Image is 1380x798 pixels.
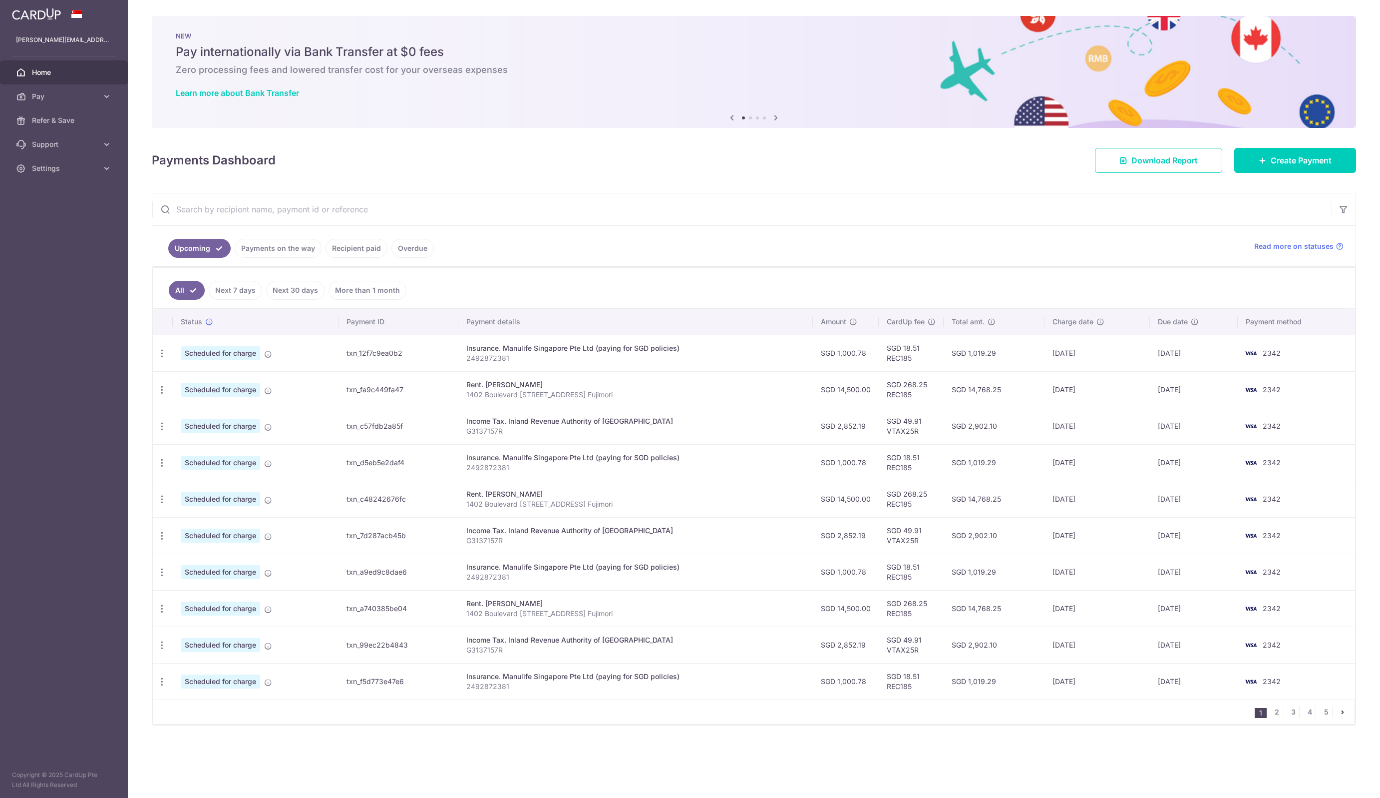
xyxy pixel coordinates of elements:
[32,67,98,77] span: Home
[1044,663,1149,700] td: [DATE]
[1241,384,1261,396] img: Bank Card
[1150,408,1238,444] td: [DATE]
[466,599,805,609] div: Rent. [PERSON_NAME]
[466,343,805,353] div: Insurance. Manulife Singapore Pte Ltd (paying for SGD policies)
[1150,627,1238,663] td: [DATE]
[1241,603,1261,615] img: Bank Card
[176,88,299,98] a: Learn more about Bank Transfer
[821,317,846,327] span: Amount
[466,390,805,400] p: 1402 Boulevard [STREET_ADDRESS] Fujimori
[339,444,458,481] td: txn_d5eb5e2daf4
[1254,241,1334,251] span: Read more on statuses
[1241,420,1261,432] img: Bank Card
[1263,677,1281,686] span: 2342
[1263,495,1281,503] span: 2342
[32,139,98,149] span: Support
[181,346,260,360] span: Scheduled for charge
[813,371,879,408] td: SGD 14,500.00
[1044,481,1149,517] td: [DATE]
[466,526,805,536] div: Income Tax. Inland Revenue Authority of [GEOGRAPHIC_DATA]
[944,554,1045,590] td: SGD 1,019.29
[466,645,805,655] p: G3137157R
[879,335,944,371] td: SGD 18.51 REC185
[181,602,260,616] span: Scheduled for charge
[1044,335,1149,371] td: [DATE]
[1263,568,1281,576] span: 2342
[1044,408,1149,444] td: [DATE]
[152,193,1332,225] input: Search by recipient name, payment id or reference
[181,638,260,652] span: Scheduled for charge
[181,419,260,433] span: Scheduled for charge
[1320,706,1332,718] a: 5
[879,554,944,590] td: SGD 18.51 REC185
[466,380,805,390] div: Rent. [PERSON_NAME]
[1241,530,1261,542] img: Bank Card
[466,562,805,572] div: Insurance. Manulife Singapore Pte Ltd (paying for SGD policies)
[1131,154,1198,166] span: Download Report
[181,675,260,689] span: Scheduled for charge
[944,444,1045,481] td: SGD 1,019.29
[1311,768,1370,793] iframe: ウィジェットを開いて詳しい情報を確認できます
[879,481,944,517] td: SGD 268.25 REC185
[339,590,458,627] td: txn_a740385be04
[1234,148,1356,173] a: Create Payment
[1150,663,1238,700] td: [DATE]
[466,682,805,692] p: 2492872381
[1271,706,1283,718] a: 2
[952,317,985,327] span: Total amt.
[339,335,458,371] td: txn_12f7c9ea0b2
[1241,457,1261,469] img: Bank Card
[12,8,61,20] img: CardUp
[466,416,805,426] div: Income Tax. Inland Revenue Authority of [GEOGRAPHIC_DATA]
[879,371,944,408] td: SGD 268.25 REC185
[1263,385,1281,394] span: 2342
[944,590,1045,627] td: SGD 14,768.25
[879,444,944,481] td: SGD 18.51 REC185
[879,627,944,663] td: SGD 49.91 VTAX25R
[169,281,205,300] a: All
[466,426,805,436] p: G3137157R
[1241,493,1261,505] img: Bank Card
[1044,517,1149,554] td: [DATE]
[1263,531,1281,540] span: 2342
[813,627,879,663] td: SGD 2,852.19
[813,444,879,481] td: SGD 1,000.78
[1263,604,1281,613] span: 2342
[1150,335,1238,371] td: [DATE]
[1254,241,1344,251] a: Read more on statuses
[466,572,805,582] p: 2492872381
[1263,641,1281,649] span: 2342
[466,672,805,682] div: Insurance. Manulife Singapore Pte Ltd (paying for SGD policies)
[813,481,879,517] td: SGD 14,500.00
[1241,566,1261,578] img: Bank Card
[466,499,805,509] p: 1402 Boulevard [STREET_ADDRESS] Fujimori
[944,663,1045,700] td: SGD 1,019.29
[887,317,925,327] span: CardUp fee
[181,565,260,579] span: Scheduled for charge
[339,663,458,700] td: txn_f5d773e47e6
[466,609,805,619] p: 1402 Boulevard [STREET_ADDRESS] Fujimori
[181,492,260,506] span: Scheduled for charge
[329,281,406,300] a: More than 1 month
[466,453,805,463] div: Insurance. Manulife Singapore Pte Ltd (paying for SGD policies)
[944,627,1045,663] td: SGD 2,902.10
[1304,706,1316,718] a: 4
[168,239,231,258] a: Upcoming
[466,463,805,473] p: 2492872381
[339,517,458,554] td: txn_7d287acb45b
[32,91,98,101] span: Pay
[813,554,879,590] td: SGD 1,000.78
[466,536,805,546] p: G3137157R
[466,489,805,499] div: Rent. [PERSON_NAME]
[879,408,944,444] td: SGD 49.91 VTAX25R
[339,627,458,663] td: txn_99ec22b4843
[1044,627,1149,663] td: [DATE]
[1263,458,1281,467] span: 2342
[944,371,1045,408] td: SGD 14,768.25
[1263,422,1281,430] span: 2342
[466,635,805,645] div: Income Tax. Inland Revenue Authority of [GEOGRAPHIC_DATA]
[152,151,276,169] h4: Payments Dashboard
[1271,154,1332,166] span: Create Payment
[1263,349,1281,357] span: 2342
[813,590,879,627] td: SGD 14,500.00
